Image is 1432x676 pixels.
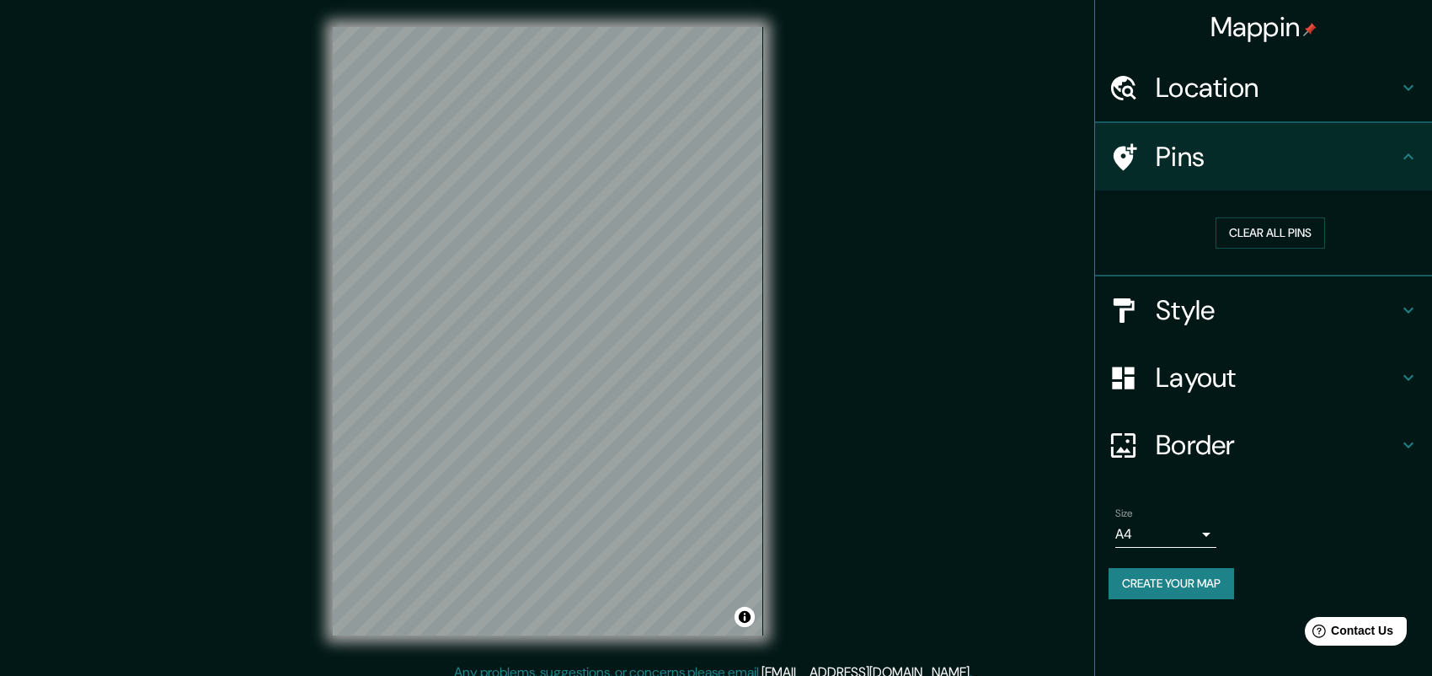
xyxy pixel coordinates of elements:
div: Border [1095,411,1432,479]
iframe: Help widget launcher [1282,610,1413,657]
div: Pins [1095,123,1432,190]
div: Layout [1095,344,1432,411]
button: Toggle attribution [735,607,755,627]
h4: Mappin [1210,10,1317,44]
button: Create your map [1109,568,1234,599]
label: Size [1115,507,1133,521]
h4: Pins [1156,140,1398,174]
h4: Style [1156,293,1398,327]
button: Clear all pins [1216,217,1325,249]
h4: Border [1156,428,1398,462]
h4: Layout [1156,361,1398,394]
canvas: Map [333,27,763,636]
div: Location [1095,54,1432,121]
img: pin-icon.png [1303,23,1317,36]
div: A4 [1115,521,1216,548]
h4: Location [1156,71,1398,105]
div: Style [1095,276,1432,344]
